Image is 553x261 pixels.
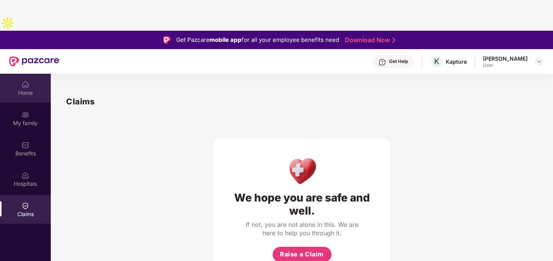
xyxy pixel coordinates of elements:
img: svg+xml;base64,PHN2ZyBpZD0iQ2xhaW0iIHhtbG5zPSJodHRwOi8vd3d3LnczLm9yZy8yMDAwL3N2ZyIgd2lkdGg9IjIwIi... [22,202,29,210]
a: Download Now [345,36,393,44]
img: svg+xml;base64,PHN2ZyBpZD0iSG9zcGl0YWxzIiB4bWxucz0iaHR0cDovL3d3dy53My5vcmcvMjAwMC9zdmciIHdpZHRoPS... [22,172,29,179]
img: svg+xml;base64,PHN2ZyBpZD0iRHJvcGRvd24tMzJ4MzIiIHhtbG5zPSJodHRwOi8vd3d3LnczLm9yZy8yMDAwL3N2ZyIgd2... [536,58,542,64]
img: Stroke [392,36,395,44]
img: Health Care [285,154,319,187]
div: Get Pazcare for all your employee benefits need [176,35,339,45]
img: svg+xml;base64,PHN2ZyBpZD0iSG9tZSIgeG1sbnM9Imh0dHA6Ly93d3cudzMub3JnLzIwMDAvc3ZnIiB3aWR0aD0iMjAiIG... [22,81,29,88]
div: [PERSON_NAME] [483,55,528,62]
div: Get Help [389,58,408,64]
img: Logo [163,36,171,44]
strong: mobile app [210,36,242,43]
div: We hope you are safe and well. [229,191,375,217]
div: Kapture [446,58,467,65]
span: Raise a Claim [280,249,324,259]
img: svg+xml;base64,PHN2ZyB3aWR0aD0iMjAiIGhlaWdodD0iMjAiIHZpZXdCb3g9IjAgMCAyMCAyMCIgZmlsbD0ibm9uZSIgeG... [22,111,29,119]
h1: Claims [66,95,95,108]
div: If not, you are not alone in this. We are here to help you through it. [244,220,360,237]
img: svg+xml;base64,PHN2ZyBpZD0iSGVscC0zMngzMiIgeG1sbnM9Imh0dHA6Ly93d3cudzMub3JnLzIwMDAvc3ZnIiB3aWR0aD... [378,58,386,66]
div: User [483,62,528,68]
img: svg+xml;base64,PHN2ZyBpZD0iQmVuZWZpdHMiIHhtbG5zPSJodHRwOi8vd3d3LnczLm9yZy8yMDAwL3N2ZyIgd2lkdGg9Ij... [22,141,29,149]
span: K [434,57,439,66]
img: New Pazcare Logo [9,56,59,66]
